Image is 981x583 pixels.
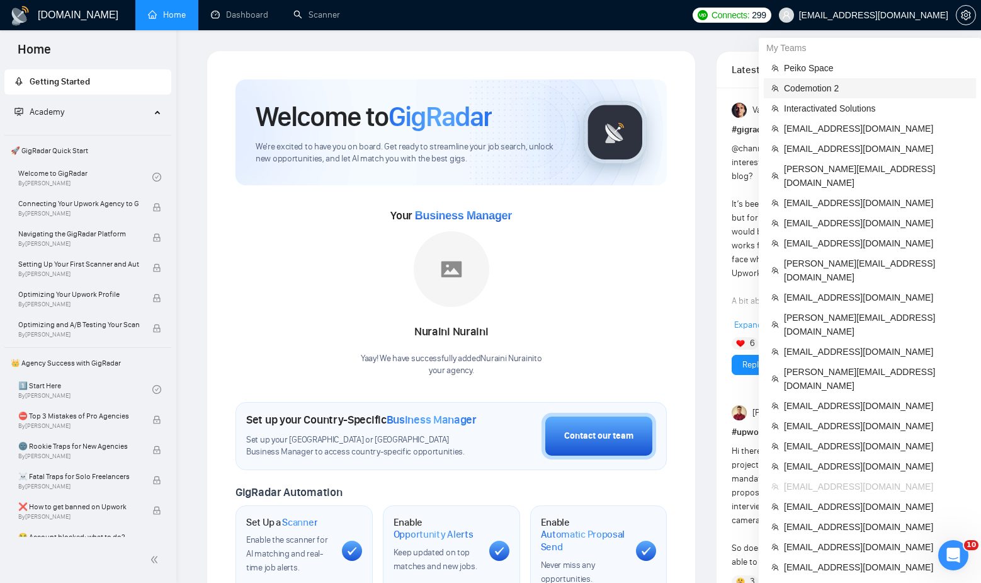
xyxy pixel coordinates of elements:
span: lock [152,324,161,333]
div: Yaay! We have successfully added Nuraini Nuraini to [361,353,542,377]
span: [PERSON_NAME][EMAIL_ADDRESS][DOMAIN_NAME] [784,257,968,284]
span: Business Manager [387,413,477,427]
span: By [PERSON_NAME] [18,483,139,490]
span: @channel [732,143,769,154]
span: [EMAIL_ADDRESS][DOMAIN_NAME] [784,560,968,574]
span: By [PERSON_NAME] [18,301,139,308]
span: check-circle [152,385,161,394]
span: [EMAIL_ADDRESS][DOMAIN_NAME] [784,122,968,136]
a: setting [956,10,976,20]
span: [EMAIL_ADDRESS][DOMAIN_NAME] [784,399,968,413]
span: Codemotion 2 [784,81,968,95]
span: Connects: [712,8,749,22]
span: ☠️ Fatal Traps for Solo Freelancers [18,470,139,483]
span: GigRadar [388,100,492,134]
span: team [771,240,779,247]
h1: Set Up a [246,516,317,529]
span: Enable the scanner for AI matching and real-time job alerts. [246,534,327,573]
span: team [771,105,779,112]
span: team [771,503,779,511]
button: Reply [732,355,773,375]
span: By [PERSON_NAME] [18,270,139,278]
span: lock [152,203,161,212]
span: team [771,267,779,274]
h1: Set up your Country-Specific [246,413,477,427]
span: Home [8,40,61,67]
img: ❤️ [736,339,745,348]
span: team [771,442,779,450]
span: team [771,375,779,383]
span: [EMAIL_ADDRESS][DOMAIN_NAME] [784,236,968,250]
li: Getting Started [4,69,171,95]
img: upwork-logo.png [698,10,708,20]
a: Welcome to GigRadarBy[PERSON_NAME] [18,163,152,191]
span: [EMAIL_ADDRESS][DOMAIN_NAME] [784,459,968,473]
span: [EMAIL_ADDRESS][DOMAIN_NAME] [784,480,968,494]
span: Optimizing and A/B Testing Your Scanner for Better Results [18,318,139,331]
span: Interactivated Solutions [784,101,968,115]
img: logo [10,6,30,26]
span: lock [152,263,161,272]
span: rocket [14,77,23,86]
span: By [PERSON_NAME] [18,240,139,248]
span: [PERSON_NAME] [752,406,814,420]
span: team [771,172,779,180]
span: lock [152,415,161,424]
img: Umar Manzar [732,405,747,420]
span: 🌚 Rookie Traps for New Agencies [18,440,139,453]
span: Academy [30,107,64,117]
span: Peiko Space [784,61,968,75]
h1: # gigradar-hub [732,123,935,137]
span: Keep updated on top matches and new jobs. [394,547,477,572]
img: Vadym [732,103,747,118]
span: team [771,348,779,355]
span: lock [152,506,161,515]
span: team [771,125,779,132]
div: Hi there guys, just came across Upwork project where an AI-based interview is mandatory before yo... [732,444,894,569]
img: gigradar-logo.png [584,101,647,164]
span: 👑 Agency Success with GigRadar [6,350,170,376]
span: [PERSON_NAME][EMAIL_ADDRESS][DOMAIN_NAME] [784,311,968,338]
span: lock [152,446,161,454]
span: [PERSON_NAME][EMAIL_ADDRESS][DOMAIN_NAME] [784,365,968,393]
span: [EMAIL_ADDRESS][DOMAIN_NAME] [784,500,968,514]
a: searchScanner [293,9,340,20]
span: By [PERSON_NAME] [18,513,139,521]
span: [EMAIL_ADDRESS][DOMAIN_NAME] [784,345,968,359]
span: [EMAIL_ADDRESS][DOMAIN_NAME] [784,439,968,453]
span: [EMAIL_ADDRESS][DOMAIN_NAME] [784,419,968,433]
span: By [PERSON_NAME] [18,453,139,460]
span: 🚀 GigRadar Quick Start [6,138,170,163]
span: Automatic Proposal Send [541,528,627,553]
span: [EMAIL_ADDRESS][DOMAIN_NAME] [784,216,968,230]
span: fund-projection-screen [14,107,23,116]
span: team [771,402,779,410]
span: user [782,11,791,20]
span: Opportunity Alerts [394,528,473,541]
div: My Teams [759,38,981,58]
span: Optimizing Your Upwork Profile [18,288,139,301]
img: placeholder.png [414,231,489,307]
span: Your [390,209,512,222]
span: lock [152,233,161,242]
span: double-left [150,553,162,566]
span: Connecting Your Upwork Agency to GigRadar [18,197,139,210]
a: homeHome [148,9,186,20]
span: We're excited to have you on board. Get ready to streamline your job search, unlock new opportuni... [256,141,564,165]
iframe: Intercom live chat [938,540,968,570]
span: GigRadar Automation [235,485,342,499]
span: Getting Started [30,76,90,87]
h1: # upwork-talks [732,425,935,439]
span: lock [152,294,161,303]
span: Expand [734,320,763,330]
div: Contact our team [564,429,633,443]
span: lock [152,476,161,485]
span: team [771,563,779,571]
span: team [771,523,779,531]
span: [EMAIL_ADDRESS][DOMAIN_NAME] [784,540,968,554]
span: team [771,543,779,551]
span: [PERSON_NAME][EMAIL_ADDRESS][DOMAIN_NAME] [784,162,968,190]
span: team [771,145,779,153]
span: Navigating the GigRadar Platform [18,228,139,240]
a: 1️⃣ Start HereBy[PERSON_NAME] [18,376,152,403]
